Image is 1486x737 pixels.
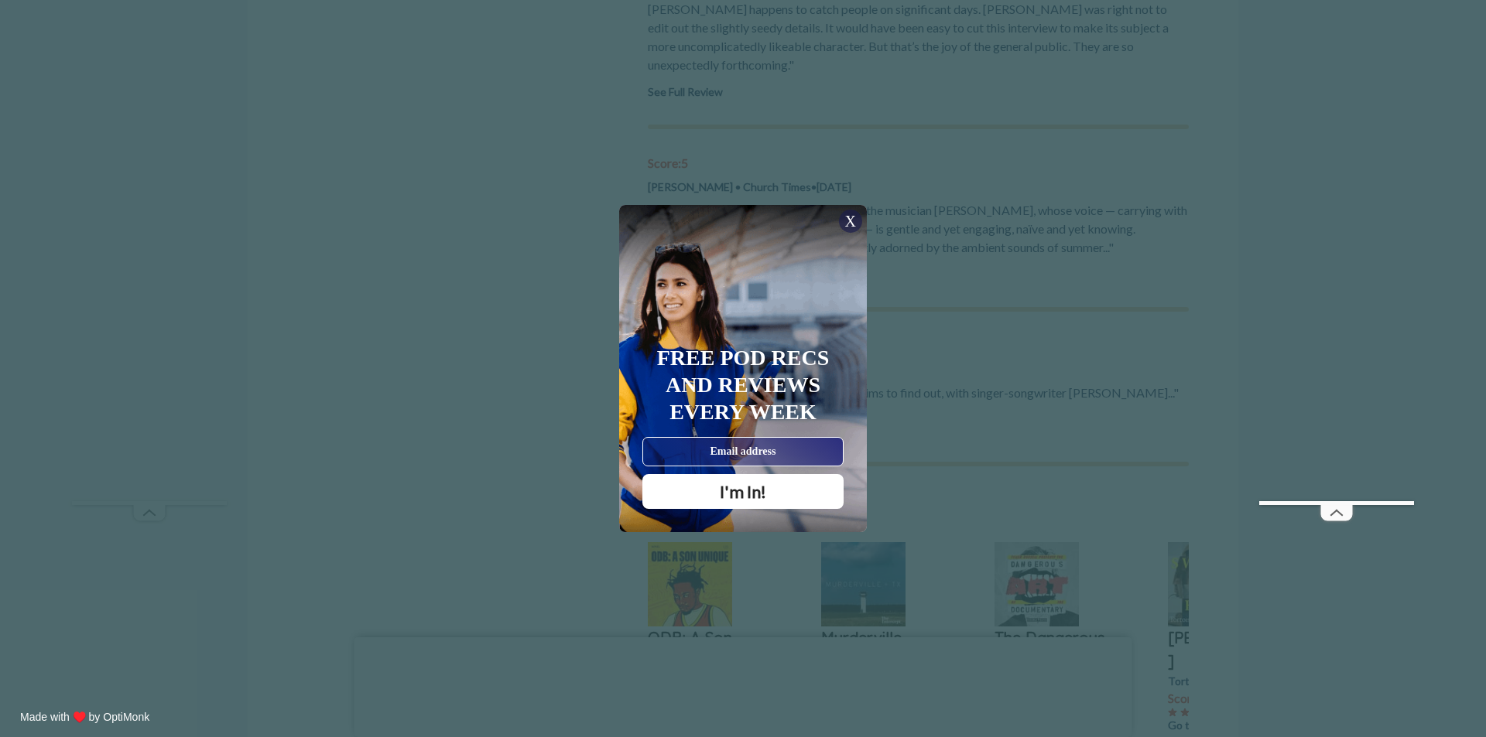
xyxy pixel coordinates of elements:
span: X [845,213,856,229]
span: Free Pod Recs and Reviews every week [657,346,829,424]
iframe: Advertisement [1259,37,1414,501]
span: I'm In! [720,481,766,502]
a: Made with ♥️ by OptiMonk [20,711,149,723]
input: Email address [642,437,844,466]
